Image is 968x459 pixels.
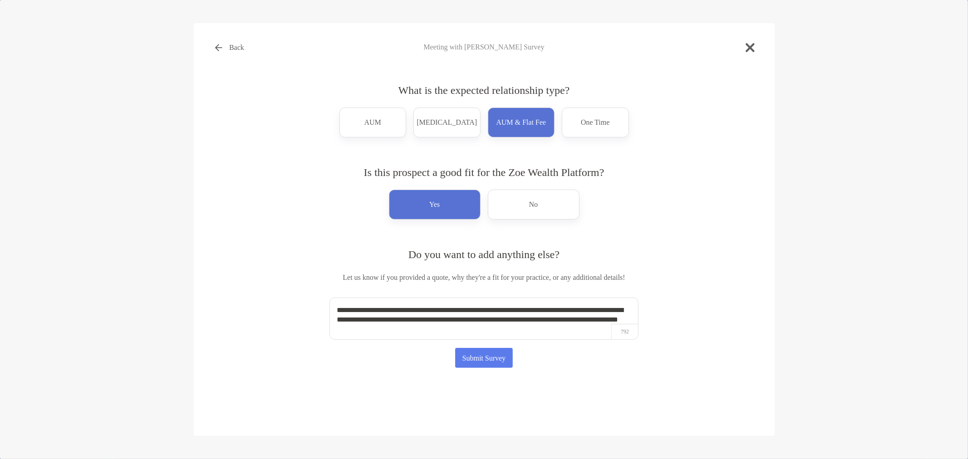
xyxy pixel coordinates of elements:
[429,197,440,212] p: Yes
[329,166,639,179] h4: Is this prospect a good fit for the Zoe Wealth Platform?
[611,324,638,339] p: 792
[364,115,381,130] p: AUM
[329,84,639,97] h4: What is the expected relationship type?
[496,115,546,130] p: AUM & Flat Fee
[329,249,639,261] h4: Do you want to add anything else?
[208,43,760,51] h4: Meeting with [PERSON_NAME] Survey
[529,197,538,212] p: No
[208,38,251,58] button: Back
[215,44,222,51] img: button icon
[455,348,513,368] button: Submit Survey
[417,115,477,130] p: [MEDICAL_DATA]
[329,272,639,283] p: Let us know if you provided a quote, why they're a fit for your practice, or any additional details!
[746,43,755,52] img: close modal
[581,115,610,130] p: One Time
